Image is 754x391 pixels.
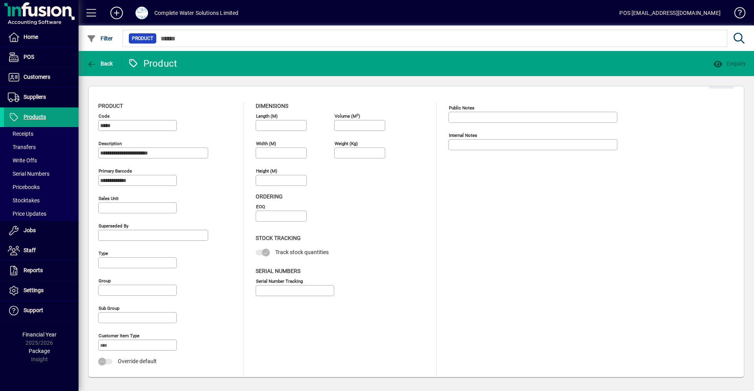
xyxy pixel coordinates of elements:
[99,333,139,338] mat-label: Customer Item Type
[128,57,178,70] div: Product
[29,348,50,354] span: Package
[24,247,36,253] span: Staff
[132,35,153,42] span: Product
[99,223,128,229] mat-label: Superseded by
[8,157,37,164] span: Write Offs
[4,194,79,207] a: Stocktakes
[256,268,300,274] span: Serial Numbers
[99,251,108,256] mat-label: Type
[4,27,79,47] a: Home
[99,168,132,174] mat-label: Primary barcode
[4,301,79,320] a: Support
[4,140,79,154] a: Transfers
[256,278,303,284] mat-label: Serial Number tracking
[24,54,34,60] span: POS
[24,34,38,40] span: Home
[99,278,111,284] mat-label: Group
[709,75,734,89] button: Edit
[256,168,277,174] mat-label: Height (m)
[85,56,115,71] button: Back
[22,331,57,338] span: Financial Year
[87,60,113,67] span: Back
[24,267,43,273] span: Reports
[4,261,79,280] a: Reports
[449,105,474,111] mat-label: Public Notes
[335,113,360,119] mat-label: Volume (m )
[4,207,79,220] a: Price Updates
[8,211,46,217] span: Price Updates
[4,87,79,107] a: Suppliers
[24,287,44,293] span: Settings
[256,103,288,109] span: Dimensions
[619,7,721,19] div: POS [EMAIL_ADDRESS][DOMAIN_NAME]
[256,141,276,146] mat-label: Width (m)
[99,141,122,146] mat-label: Description
[256,193,283,200] span: Ordering
[8,184,40,190] span: Pricebooks
[129,6,154,20] button: Profile
[8,131,33,137] span: Receipts
[98,103,123,109] span: Product
[104,6,129,20] button: Add
[99,306,119,311] mat-label: Sub group
[79,56,122,71] app-page-header-button: Back
[256,204,265,209] mat-label: EOQ
[256,113,278,119] mat-label: Length (m)
[4,281,79,300] a: Settings
[24,114,46,120] span: Products
[85,31,115,45] button: Filter
[4,180,79,194] a: Pricebooks
[8,197,40,204] span: Stocktakes
[4,154,79,167] a: Write Offs
[87,35,113,42] span: Filter
[4,127,79,140] a: Receipts
[24,227,36,233] span: Jobs
[99,196,119,201] mat-label: Sales unit
[99,113,110,119] mat-label: Code
[8,144,36,150] span: Transfers
[4,67,79,87] a: Customers
[449,133,477,138] mat-label: Internal Notes
[357,113,359,116] sup: 3
[4,47,79,67] a: POS
[24,307,43,313] span: Support
[275,249,329,255] span: Track stock quantities
[256,235,301,241] span: Stock Tracking
[8,171,49,177] span: Serial Numbers
[335,141,358,146] mat-label: Weight (Kg)
[24,94,46,100] span: Suppliers
[24,74,50,80] span: Customers
[728,2,744,27] a: Knowledge Base
[4,221,79,240] a: Jobs
[118,358,157,364] span: Override default
[154,7,239,19] div: Complete Water Solutions Limited
[4,241,79,260] a: Staff
[4,167,79,180] a: Serial Numbers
